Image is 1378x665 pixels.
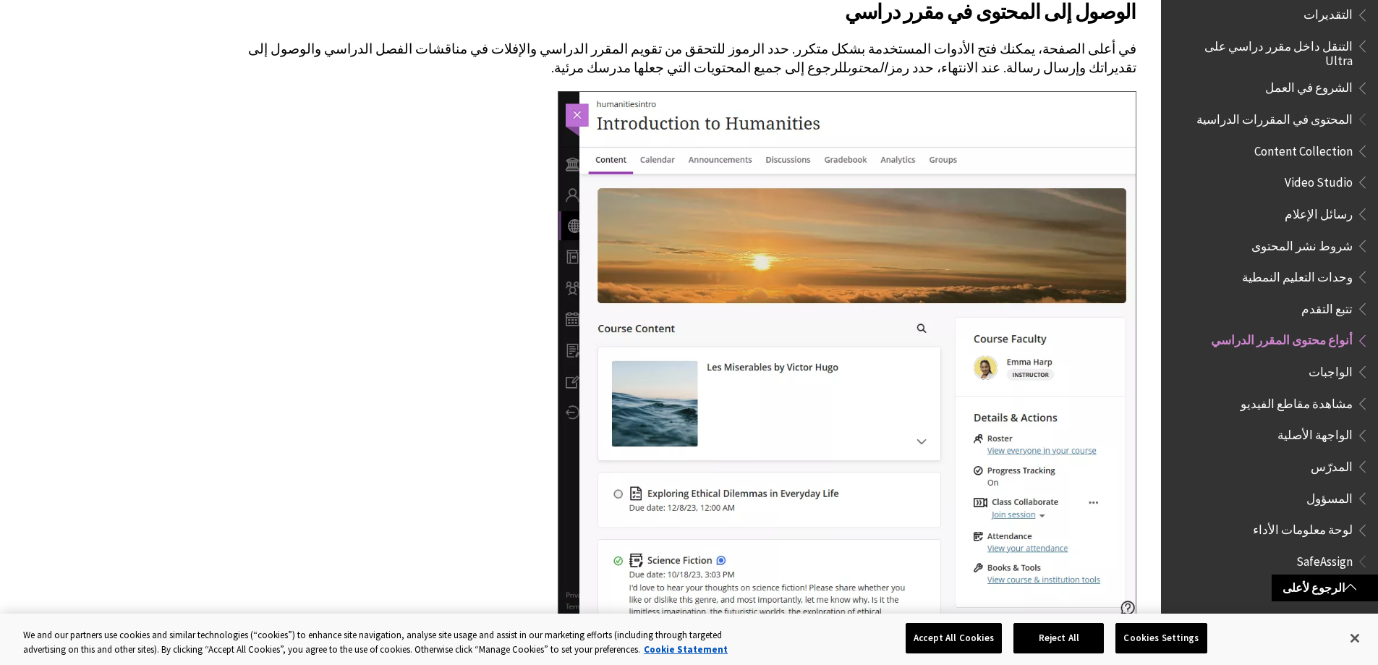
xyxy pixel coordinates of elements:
span: أنواع محتوى المقرر الدراسي [1211,329,1353,348]
a: الرجوع لأعلى [1272,575,1378,601]
span: المحتوى [847,59,887,76]
span: المسؤول [1306,486,1353,506]
button: Close [1339,622,1371,654]
span: تتبع التقدم [1301,297,1353,316]
span: رسائل الإعلام [1285,202,1353,221]
span: شروط نشر المحتوى [1251,234,1353,253]
span: الواجهة الأصلية [1277,423,1353,443]
span: الشروع في العمل [1265,76,1353,96]
span: التقديرات [1303,3,1353,22]
span: المدرّس [1311,454,1353,474]
button: Reject All [1013,623,1104,653]
img: The Course Content page [558,91,1136,624]
a: More information about your privacy, opens in a new tab [644,643,728,656]
span: مشاهدة مقاطع الفيديو [1241,391,1353,411]
span: SafeAssign [1296,549,1353,569]
span: Video Studio [1285,170,1353,190]
span: التنقل داخل مقرر دراسي على Ultra [1193,34,1353,68]
span: Content Collection [1254,139,1353,158]
span: وحدات التعليم النمطية [1242,265,1353,284]
span: لوحة معلومات الأداء [1253,518,1353,538]
button: Cookies Settings [1115,623,1207,653]
button: Accept All Cookies [906,623,1002,653]
span: المحتوى في المقررات الدراسية [1196,107,1353,127]
span: المدرس [1311,613,1353,632]
span: الواجبات [1309,360,1353,379]
p: في أعلى الصفحة، يمكنك فتح الأدوات المستخدمة بشكل متكرر. حدد الرموز للتحقق من تقويم المقرر الدراسي... [239,40,1136,77]
div: We and our partners use cookies and similar technologies (“cookies”) to enhance site navigation, ... [23,628,758,656]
